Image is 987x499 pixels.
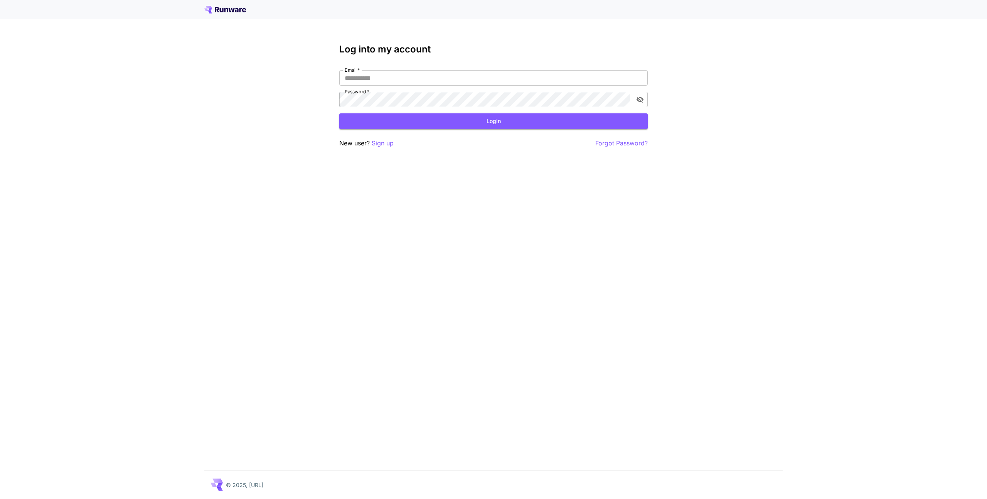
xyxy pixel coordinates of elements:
[226,481,263,489] p: © 2025, [URL]
[339,138,394,148] p: New user?
[595,138,648,148] button: Forgot Password?
[345,67,360,73] label: Email
[345,88,369,95] label: Password
[372,138,394,148] button: Sign up
[339,113,648,129] button: Login
[633,93,647,106] button: toggle password visibility
[339,44,648,55] h3: Log into my account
